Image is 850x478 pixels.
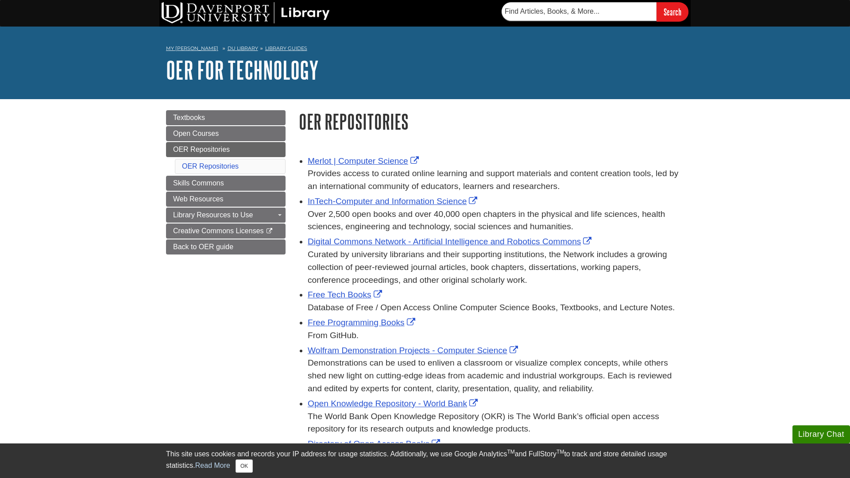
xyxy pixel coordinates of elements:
[792,425,850,443] button: Library Chat
[173,195,224,203] span: Web Resources
[166,42,684,57] nav: breadcrumb
[556,449,564,455] sup: TM
[173,130,219,137] span: Open Courses
[173,243,233,251] span: Back to OER guide
[308,156,421,166] a: Link opens in new window
[166,110,286,254] div: Guide Page Menu
[308,237,594,246] a: Link opens in new window
[236,459,253,473] button: Close
[308,329,684,342] div: From GitHub.
[308,439,442,448] a: Link opens in new window
[166,56,319,84] a: OER for Technology
[308,301,684,314] div: Database of Free / Open Access Online Computer Science Books, Textbooks, and Lecture Notes.
[173,227,264,235] span: Creative Commons Licenses
[308,248,684,286] div: Curated by university librarians and their supporting institutions, the Network includes a growin...
[308,197,479,206] a: Link opens in new window
[308,357,684,395] div: Demonstrations can be used to enliven a classroom or visualize complex concepts, while others she...
[173,179,224,187] span: Skills Commons
[308,290,384,299] a: Link opens in new window
[502,2,688,21] form: Searches DU Library's articles, books, and more
[173,114,205,121] span: Textbooks
[195,462,230,469] a: Read More
[182,162,239,170] a: OER Repositories
[266,228,273,234] i: This link opens in a new window
[308,208,684,234] div: Over 2,500 open books and over 40,000 open chapters in the physical and life sciences, health sci...
[166,126,286,141] a: Open Courses
[228,45,258,51] a: DU Library
[173,146,230,153] span: OER Repositories
[299,110,684,133] h1: OER Repositories
[166,239,286,254] a: Back to OER guide
[308,318,417,327] a: Link opens in new window
[166,224,286,239] a: Creative Commons Licenses
[166,192,286,207] a: Web Resources
[166,449,684,473] div: This site uses cookies and records your IP address for usage statistics. Additionally, we use Goo...
[308,167,684,193] div: Provides access to curated online learning and support materials and content creation tools, led ...
[308,399,480,408] a: Link opens in new window
[166,176,286,191] a: Skills Commons
[166,110,286,125] a: Textbooks
[166,142,286,157] a: OER Repositories
[502,2,657,21] input: Find Articles, Books, & More...
[507,449,514,455] sup: TM
[166,45,218,52] a: My [PERSON_NAME]
[173,211,253,219] span: Library Resources to Use
[162,2,330,23] img: DU Library
[657,2,688,21] input: Search
[308,346,520,355] a: Link opens in new window
[308,410,684,436] div: The World Bank Open Knowledge Repository (OKR) is The World Bank’s official open access repositor...
[166,208,286,223] a: Library Resources to Use
[265,45,307,51] a: Library Guides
